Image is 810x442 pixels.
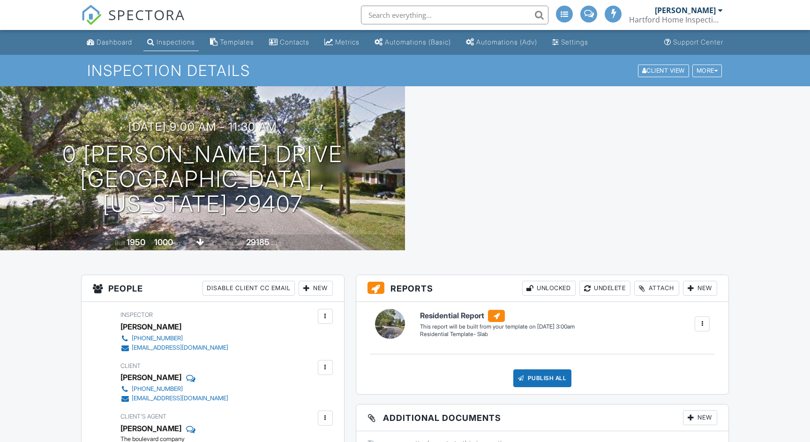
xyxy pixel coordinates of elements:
[420,310,575,322] h6: Residential Report
[206,34,258,51] a: Templates
[120,311,153,318] span: Inspector
[87,62,723,79] h1: Inspection Details
[513,369,572,387] div: Publish All
[174,240,187,247] span: sq. ft.
[120,334,228,343] a: [PHONE_NUMBER]
[683,410,717,425] div: New
[371,34,455,51] a: Automations (Basic)
[15,142,390,216] h1: 0 [PERSON_NAME] drive [GEOGRAPHIC_DATA] , [US_STATE] 29407
[132,395,228,402] div: [EMAIL_ADDRESS][DOMAIN_NAME]
[548,34,592,51] a: Settings
[81,13,185,32] a: SPECTORA
[265,34,313,51] a: Contacts
[143,34,199,51] a: Inspections
[356,275,728,302] h3: Reports
[637,67,691,74] a: Client View
[385,38,451,46] div: Automations (Basic)
[579,281,630,296] div: Undelete
[120,421,181,435] a: [PERSON_NAME]
[655,6,716,15] div: [PERSON_NAME]
[420,330,575,338] div: Residential Template- Slab
[108,5,185,24] span: SPECTORA
[83,34,136,51] a: Dashboard
[321,34,363,51] a: Metrics
[335,38,360,46] div: Metrics
[120,394,228,403] a: [EMAIL_ADDRESS][DOMAIN_NAME]
[660,34,727,51] a: Support Center
[225,240,245,247] span: Lot Size
[692,64,722,77] div: More
[280,38,309,46] div: Contacts
[132,335,183,342] div: [PHONE_NUMBER]
[132,385,183,393] div: [PHONE_NUMBER]
[476,38,537,46] div: Automations (Adv)
[220,38,254,46] div: Templates
[120,343,228,352] a: [EMAIL_ADDRESS][DOMAIN_NAME]
[638,64,689,77] div: Client View
[683,281,717,296] div: New
[673,38,723,46] div: Support Center
[299,281,333,296] div: New
[157,38,195,46] div: Inspections
[120,384,228,394] a: [PHONE_NUMBER]
[202,281,295,296] div: Disable Client CC Email
[115,240,125,247] span: Built
[120,370,181,384] div: [PERSON_NAME]
[97,38,132,46] div: Dashboard
[82,275,344,302] h3: People
[120,362,141,369] span: Client
[128,120,277,133] h3: [DATE] 9:00 am - 11:30 am
[462,34,541,51] a: Automations (Advanced)
[561,38,588,46] div: Settings
[132,344,228,352] div: [EMAIL_ADDRESS][DOMAIN_NAME]
[246,237,270,247] div: 29185
[120,413,166,420] span: Client's Agent
[81,5,102,25] img: The Best Home Inspection Software - Spectora
[522,281,576,296] div: Unlocked
[420,323,575,330] div: This report will be built from your template on [DATE] 3:00am
[356,405,728,431] h3: Additional Documents
[154,237,173,247] div: 1000
[634,281,679,296] div: Attach
[206,240,216,247] span: slab
[271,240,283,247] span: sq.ft.
[629,15,723,24] div: Hartford Home Inspections
[361,6,548,24] input: Search everything...
[127,237,145,247] div: 1950
[120,320,181,334] div: [PERSON_NAME]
